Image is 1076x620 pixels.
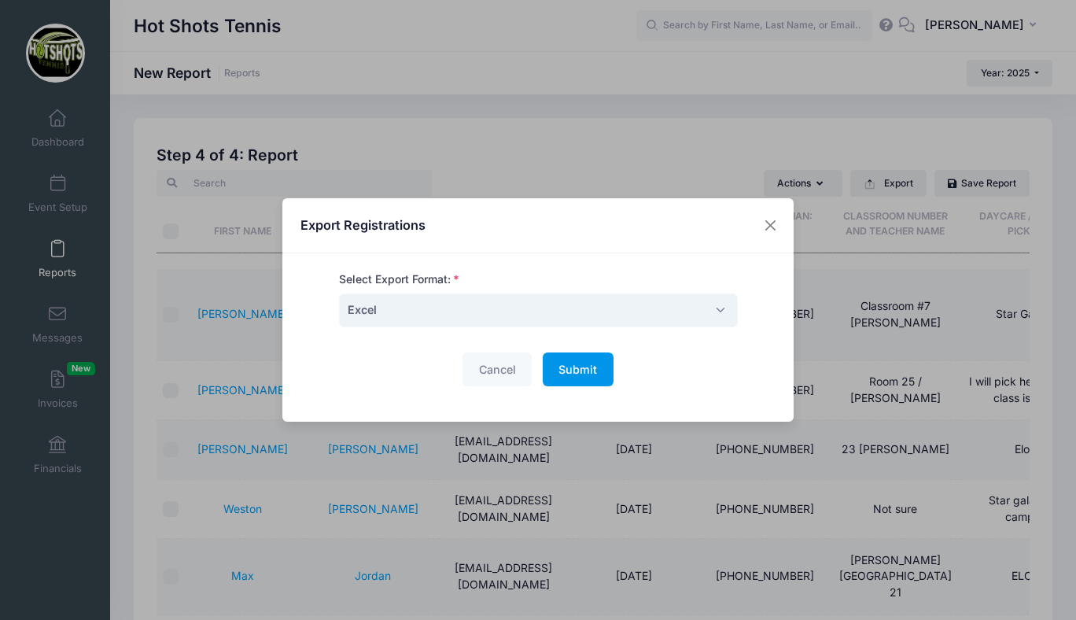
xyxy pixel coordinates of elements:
[462,352,532,386] button: Cancel
[339,293,738,327] span: Excel
[348,301,377,318] span: Excel
[339,271,459,288] label: Select Export Format:
[757,212,785,240] button: Close
[543,352,614,386] button: Submit
[300,216,426,234] h4: Export Registrations
[558,363,597,376] span: Submit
